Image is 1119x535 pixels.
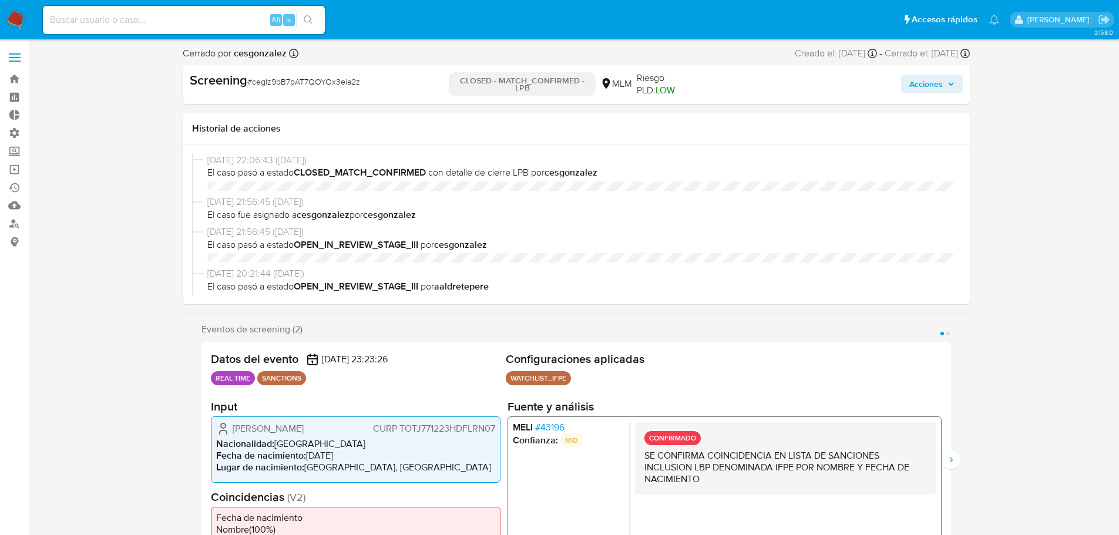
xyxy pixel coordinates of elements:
[43,12,325,28] input: Buscar usuario o caso...
[363,208,416,221] b: cesgonzalez
[183,47,287,60] span: Cerrado por
[989,15,999,25] a: Notificaciones
[207,280,956,293] span: El caso pasó a estado por
[207,226,956,238] span: [DATE] 21:56:45 ([DATE])
[296,12,320,28] button: search-icon
[207,166,956,179] span: El caso pasó a estado con detalle de cierre LPB por
[207,196,956,208] span: [DATE] 21:56:45 ([DATE])
[879,47,882,60] span: -
[434,238,487,251] b: cesgonzalez
[545,166,597,179] b: cesgonzalez
[207,267,956,280] span: [DATE] 20:21:44 ([DATE])
[901,75,963,93] button: Acciones
[656,83,675,97] span: LOW
[1027,14,1094,25] p: nicolas.tyrkiel@mercadolibre.com
[271,14,281,25] span: Alt
[434,280,489,293] b: aaldretepere
[885,47,970,60] div: Cerrado el: [DATE]
[909,75,943,93] span: Acciones
[294,280,418,293] b: OPEN_IN_REVIEW_STAGE_III
[600,78,632,90] div: MLM
[287,14,291,25] span: s
[207,208,956,221] span: El caso fue asignado a por
[294,166,426,179] b: CLOSED_MATCH_CONFIRMED
[231,46,287,60] b: cesgonzalez
[795,47,877,60] div: Creado el: [DATE]
[207,154,956,167] span: [DATE] 22:06:43 ([DATE])
[207,238,956,251] span: El caso pasó a estado por
[192,123,960,134] h1: Historial de acciones
[247,76,360,88] span: # ceglz9bB7pAT7QOYOx3eia2z
[1098,14,1110,26] a: Salir
[449,72,596,96] p: CLOSED - MATCH_CONFIRMED - LPB
[912,14,977,26] span: Accesos rápidos
[294,238,418,251] b: OPEN_IN_REVIEW_STAGE_III
[297,208,350,221] b: cesgonzalez
[190,70,247,89] b: Screening
[637,72,703,97] span: Riesgo PLD:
